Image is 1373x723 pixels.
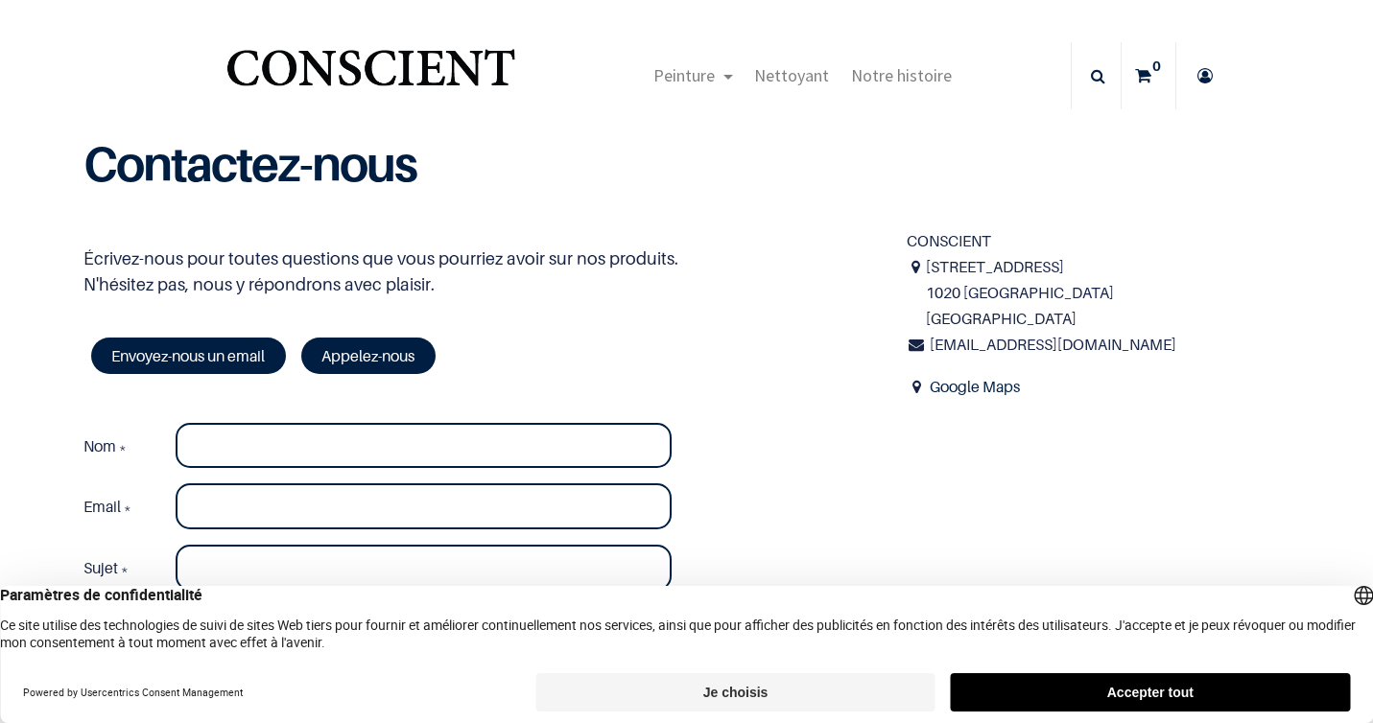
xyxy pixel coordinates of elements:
span: Email [83,497,121,516]
img: Conscient [223,38,519,114]
span: Nom [83,436,116,455]
a: 0 [1122,42,1175,109]
i: Courriel [907,332,927,358]
span: [STREET_ADDRESS] 1020 [GEOGRAPHIC_DATA] [GEOGRAPHIC_DATA] [926,254,1290,333]
a: Peinture [643,42,744,109]
p: Écrivez-nous pour toutes questions que vous pourriez avoir sur nos produits. N'hésitez pas, nous ... [83,245,879,297]
span: Peinture [653,64,715,86]
a: Google Maps [930,377,1020,396]
span: Notre histoire [851,64,952,86]
a: Envoyez-nous un email [91,338,286,374]
span: [EMAIL_ADDRESS][DOMAIN_NAME] [930,335,1176,354]
a: Appelez-nous [301,338,436,374]
span: CONSCIENT [907,231,991,250]
i: Adresse [907,254,926,280]
span: Address [907,374,927,400]
span: Sujet [83,558,118,577]
span: Nettoyant [754,64,829,86]
sup: 0 [1148,57,1166,76]
a: Logo of Conscient [223,38,519,114]
b: Contactez-nous [83,134,416,193]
